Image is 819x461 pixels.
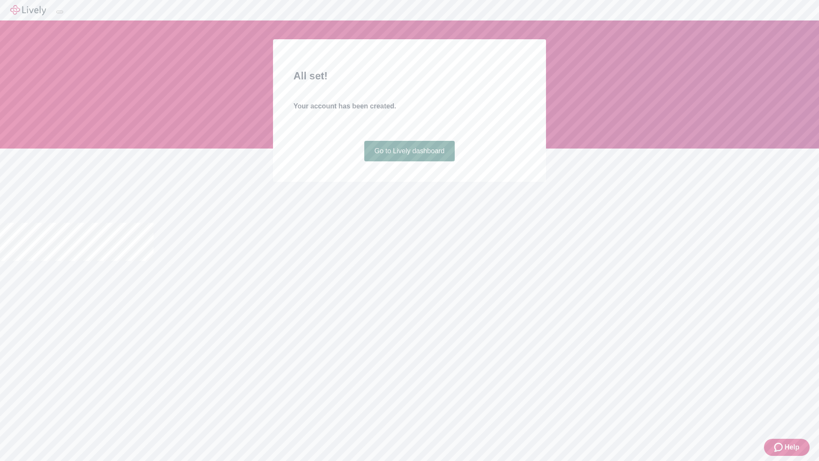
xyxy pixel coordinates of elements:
[784,442,799,452] span: Help
[293,68,526,84] h2: All set!
[364,141,455,161] a: Go to Lively dashboard
[774,442,784,452] svg: Zendesk support icon
[10,5,46,15] img: Lively
[293,101,526,111] h4: Your account has been created.
[56,11,63,13] button: Log out
[764,439,810,456] button: Zendesk support iconHelp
